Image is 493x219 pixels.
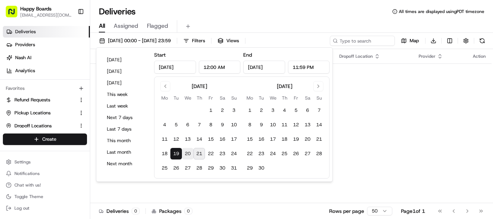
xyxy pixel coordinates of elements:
[244,119,256,131] button: 8
[170,119,182,131] button: 5
[7,7,22,22] img: Nash
[20,5,52,12] button: Happy Boards
[3,203,87,213] button: Log out
[159,133,170,145] button: 11
[193,94,205,102] th: Thursday
[279,133,290,145] button: 18
[6,110,75,116] a: Pickup Locations
[217,162,228,174] button: 30
[182,162,193,174] button: 27
[193,119,205,131] button: 7
[132,208,140,214] div: 0
[302,119,313,131] button: 13
[14,194,43,200] span: Toggle Theme
[97,112,100,118] span: •
[104,159,147,169] button: Next month
[3,83,87,94] div: Favorites
[217,133,228,145] button: 16
[256,94,267,102] th: Tuesday
[19,47,119,54] input: Clear
[290,148,302,159] button: 26
[279,105,290,116] button: 4
[28,131,43,137] span: [DATE]
[256,148,267,159] button: 23
[288,61,330,74] input: Time
[104,55,147,65] button: [DATE]
[22,112,96,118] span: [PERSON_NAME] [PERSON_NAME]
[217,148,228,159] button: 23
[7,29,131,40] p: Welcome 👋
[104,89,147,100] button: This week
[14,159,31,165] span: Settings
[108,38,171,44] span: [DATE] 00:00 - [DATE] 23:59
[267,133,279,145] button: 17
[7,105,19,117] img: Dianne Alexi Soriano
[170,148,182,159] button: 19
[170,133,182,145] button: 12
[267,148,279,159] button: 24
[290,119,302,131] button: 12
[3,26,90,38] a: Deliveries
[401,207,425,215] div: Page 1 of 1
[3,180,87,190] button: Chat with us!
[104,101,147,111] button: Last week
[15,67,35,74] span: Analytics
[313,81,323,91] button: Go to next month
[68,161,116,168] span: API Documentation
[228,162,240,174] button: 31
[217,105,228,116] button: 2
[159,94,170,102] th: Monday
[3,133,87,145] button: Create
[154,52,166,58] label: Start
[477,36,487,46] button: Refresh
[205,148,217,159] button: 22
[104,78,147,88] button: [DATE]
[3,39,90,51] a: Providers
[244,162,256,174] button: 29
[24,131,26,137] span: •
[302,133,313,145] button: 20
[61,162,67,168] div: 💻
[205,133,217,145] button: 15
[3,52,90,63] a: Nash AI
[192,38,205,44] span: Filters
[279,148,290,159] button: 25
[3,120,87,132] button: Dropoff Locations
[112,92,131,101] button: See all
[96,36,174,46] button: [DATE] 00:00 - [DATE] 23:59
[180,36,208,46] button: Filters
[184,208,192,214] div: 0
[160,81,170,91] button: Go to previous month
[51,165,87,171] a: Powered byPylon
[267,119,279,131] button: 10
[243,61,285,74] input: Date
[244,148,256,159] button: 22
[104,113,147,123] button: Next 7 days
[15,54,31,61] span: Nash AI
[313,94,325,102] th: Sunday
[20,12,72,18] span: [EMAIL_ADDRESS][DOMAIN_NAME]
[3,107,87,119] button: Pickup Locations
[182,148,193,159] button: 20
[313,119,325,131] button: 14
[244,133,256,145] button: 15
[205,94,217,102] th: Friday
[244,94,256,102] th: Monday
[3,192,87,202] button: Toggle Theme
[228,94,240,102] th: Sunday
[14,182,41,188] span: Chat with us!
[410,38,419,44] span: Map
[7,69,20,82] img: 1736555255976-a54dd68f-1ca7-489b-9aae-adbdc363a1c4
[256,105,267,116] button: 2
[205,105,217,116] button: 1
[6,123,75,129] a: Dropoff Locations
[256,133,267,145] button: 16
[313,148,325,159] button: 28
[193,133,205,145] button: 14
[182,119,193,131] button: 6
[192,83,207,90] div: [DATE]
[104,147,147,157] button: Last month
[14,205,29,211] span: Log out
[302,148,313,159] button: 27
